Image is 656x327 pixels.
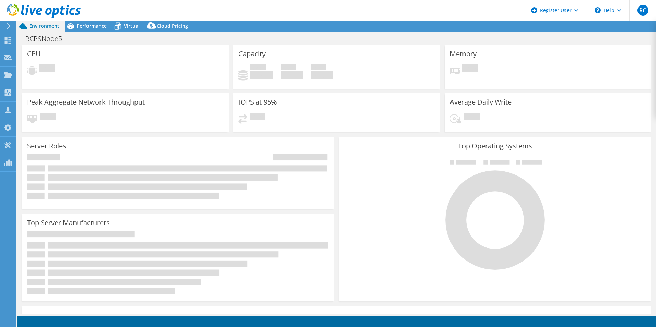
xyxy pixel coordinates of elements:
[311,64,326,71] span: Total
[450,98,512,106] h3: Average Daily Write
[344,142,646,150] h3: Top Operating Systems
[157,23,188,29] span: Cloud Pricing
[40,113,56,122] span: Pending
[281,71,303,79] h4: 0 GiB
[281,64,296,71] span: Free
[22,35,73,43] h1: RCPSNode5
[238,50,266,58] h3: Capacity
[39,64,55,74] span: Pending
[250,71,273,79] h4: 0 GiB
[27,142,66,150] h3: Server Roles
[250,113,265,122] span: Pending
[29,23,59,29] span: Environment
[27,50,41,58] h3: CPU
[464,113,480,122] span: Pending
[77,23,107,29] span: Performance
[27,98,145,106] h3: Peak Aggregate Network Throughput
[450,50,477,58] h3: Memory
[238,98,277,106] h3: IOPS at 95%
[595,7,601,13] svg: \n
[311,71,333,79] h4: 0 GiB
[462,64,478,74] span: Pending
[637,5,648,16] span: RC
[27,219,110,227] h3: Top Server Manufacturers
[124,23,140,29] span: Virtual
[250,64,266,71] span: Used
